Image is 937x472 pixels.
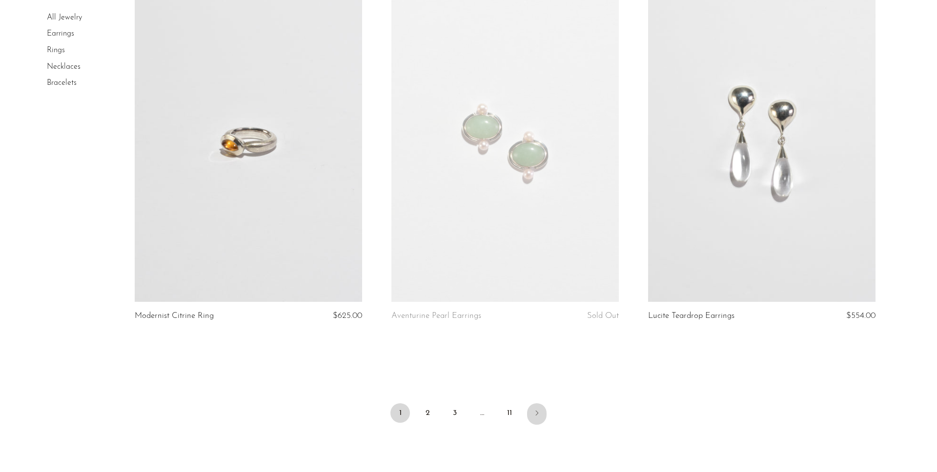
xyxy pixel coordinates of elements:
a: Next [527,403,547,425]
a: All Jewelry [47,14,82,21]
span: … [472,403,492,423]
a: Modernist Citrine Ring [135,312,214,320]
a: 2 [418,403,437,423]
a: Rings [47,46,65,54]
a: Aventurine Pearl Earrings [391,312,481,320]
span: $554.00 [846,312,876,320]
a: 11 [500,403,519,423]
a: Lucite Teardrop Earrings [648,312,734,320]
a: Bracelets [47,79,77,87]
a: 3 [445,403,465,423]
span: $625.00 [333,312,362,320]
a: Earrings [47,30,74,38]
span: Sold Out [587,312,619,320]
a: Necklaces [47,63,81,71]
span: 1 [390,403,410,423]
